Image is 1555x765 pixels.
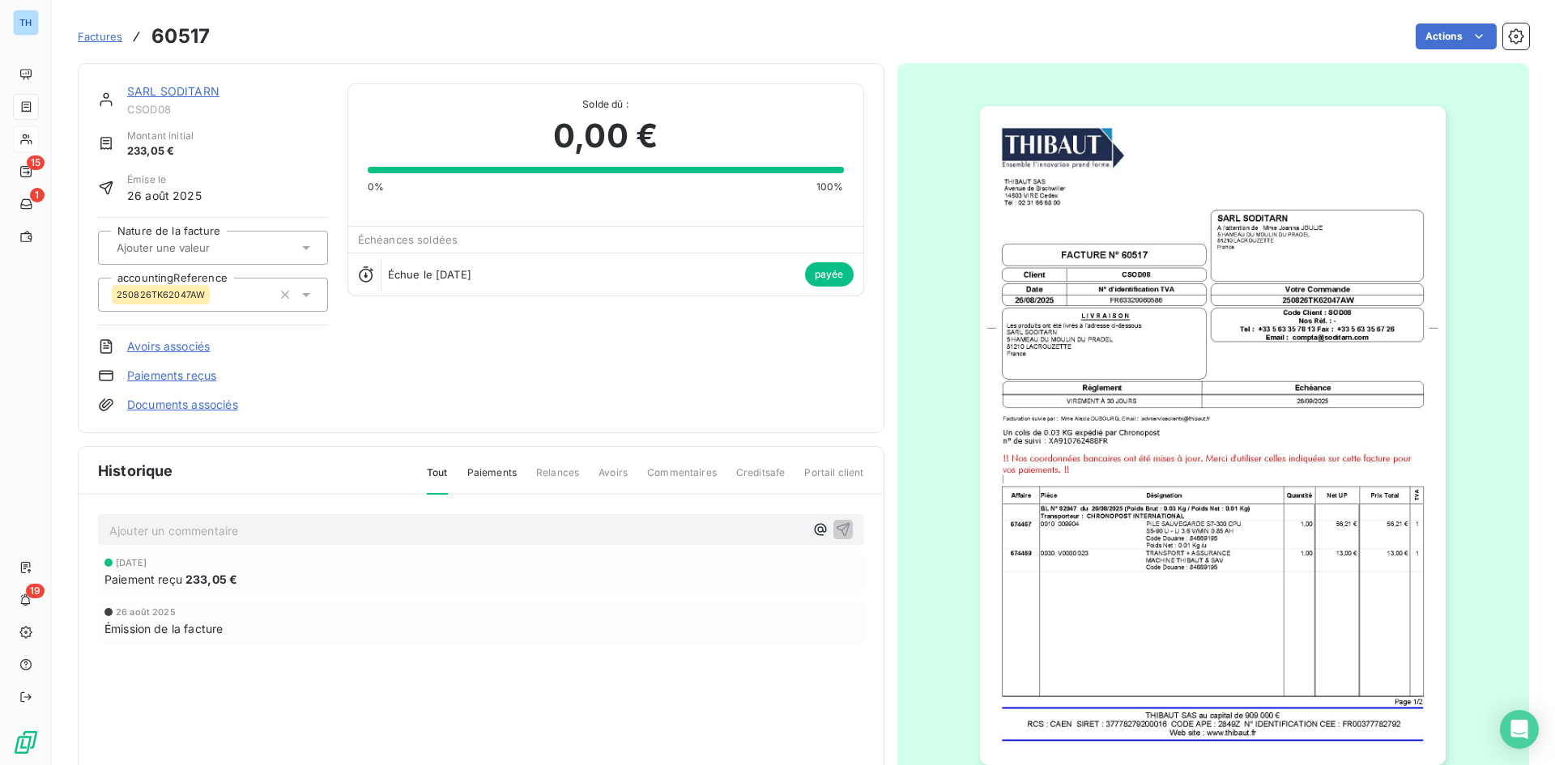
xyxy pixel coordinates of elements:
[368,180,384,194] span: 0%
[127,84,219,98] a: SARL SODITARN
[536,465,579,493] span: Relances
[127,187,202,204] span: 26 août 2025
[26,584,45,598] span: 19
[127,172,202,187] span: Émise le
[78,30,122,43] span: Factures
[127,103,328,116] span: CSOD08
[151,22,210,51] h3: 60517
[599,465,628,493] span: Avoirs
[553,112,658,160] span: 0,00 €
[127,397,238,413] a: Documents associés
[116,558,147,567] span: [DATE]
[358,233,458,246] span: Échéances soldées
[116,607,176,617] span: 26 août 2025
[804,465,863,493] span: Portail client
[185,571,237,588] span: 233,05 €
[127,368,216,384] a: Paiements reçus
[13,729,39,755] img: Logo LeanPay
[127,129,194,143] span: Montant initial
[467,465,517,493] span: Paiements
[104,571,182,588] span: Paiement reçu
[104,620,223,637] span: Émission de la facture
[117,290,205,300] span: 250826TK62047AW
[427,465,448,495] span: Tout
[736,465,786,493] span: Creditsafe
[115,240,278,255] input: Ajouter une valeur
[13,10,39,36] div: TH
[816,180,844,194] span: 100%
[980,106,1446,765] img: invoice_thumbnail
[127,338,210,355] a: Avoirs associés
[127,143,194,159] span: 233,05 €
[388,268,471,281] span: Échue le [DATE]
[368,97,844,112] span: Solde dû :
[805,262,854,287] span: payée
[647,465,717,493] span: Commentaires
[1500,710,1539,749] div: Open Intercom Messenger
[27,155,45,170] span: 15
[78,28,122,45] a: Factures
[1416,23,1497,49] button: Actions
[98,460,173,482] span: Historique
[30,188,45,202] span: 1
